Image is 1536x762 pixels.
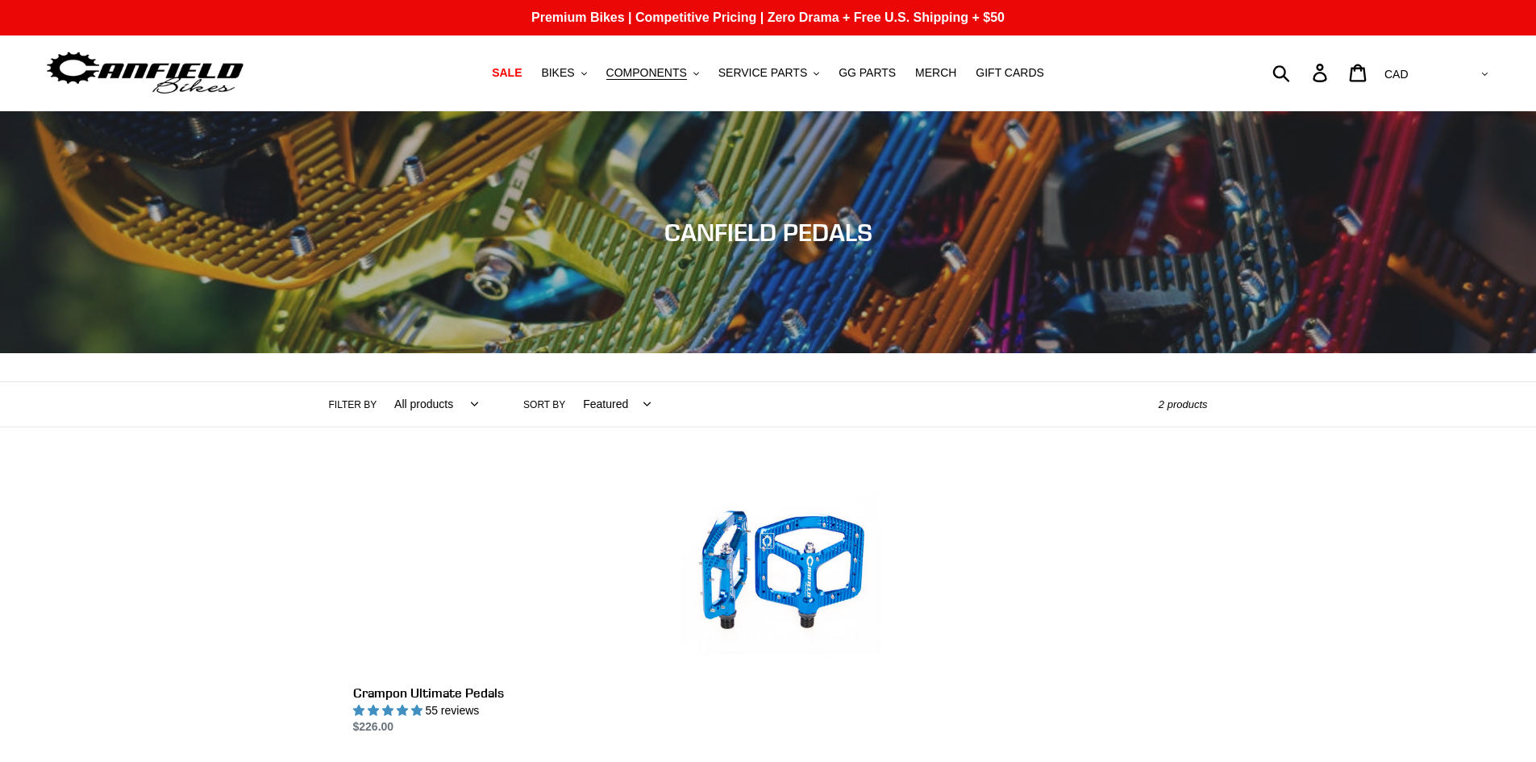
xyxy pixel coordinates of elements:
span: GG PARTS [839,66,896,80]
button: SERVICE PARTS [710,62,827,84]
span: SERVICE PARTS [718,66,807,80]
span: COMPONENTS [606,66,687,80]
span: BIKES [541,66,574,80]
img: Canfield Bikes [44,48,246,98]
span: 2 products [1159,398,1208,410]
button: COMPONENTS [598,62,707,84]
a: GG PARTS [830,62,904,84]
input: Search [1281,55,1322,90]
span: SALE [492,66,522,80]
span: GIFT CARDS [976,66,1044,80]
label: Filter by [329,398,377,412]
a: SALE [484,62,530,84]
button: BIKES [533,62,594,84]
a: MERCH [907,62,964,84]
label: Sort by [523,398,565,412]
span: MERCH [915,66,956,80]
a: GIFT CARDS [968,62,1052,84]
span: CANFIELD PEDALS [664,218,872,247]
